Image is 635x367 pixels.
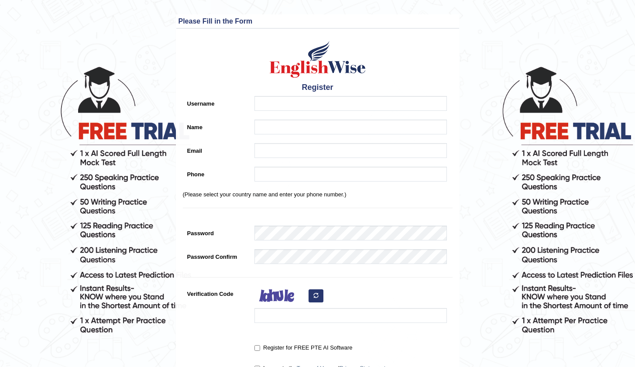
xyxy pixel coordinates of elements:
label: Email [183,143,251,155]
p: (Please select your country name and enter your phone number.) [183,190,453,199]
h4: Register [183,83,453,92]
label: Phone [183,167,251,178]
h3: Please Fill in the Form [178,17,457,25]
label: Name [183,120,251,131]
label: Password Confirm [183,249,251,261]
label: Password [183,226,251,237]
input: Register for FREE PTE AI Software [254,345,260,351]
img: Logo of English Wise create a new account for intelligent practice with AI [268,40,367,79]
label: Username [183,96,251,108]
label: Register for FREE PTE AI Software [254,343,352,352]
label: Verification Code [183,286,251,298]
